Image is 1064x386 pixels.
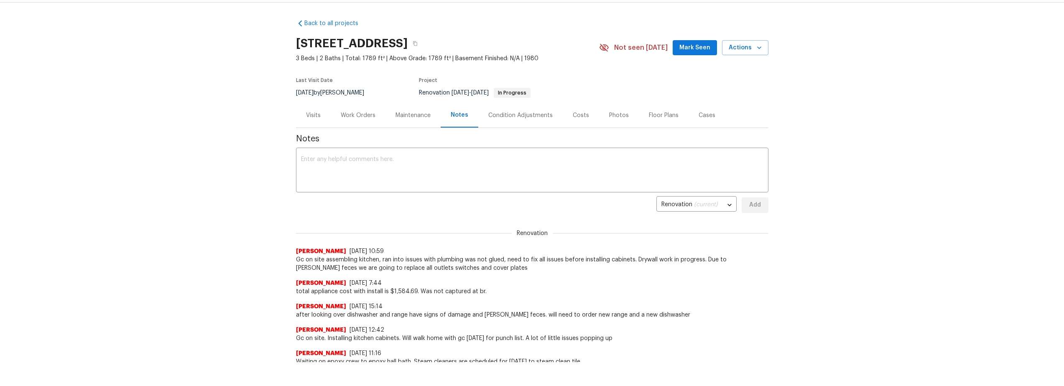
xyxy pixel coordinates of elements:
[573,111,589,120] div: Costs
[488,111,553,120] div: Condition Adjustments
[649,111,679,120] div: Floor Plans
[419,78,437,83] span: Project
[341,111,375,120] div: Work Orders
[296,88,374,98] div: by [PERSON_NAME]
[512,229,553,238] span: Renovation
[452,90,489,96] span: -
[350,350,381,356] span: [DATE] 11:16
[296,247,346,256] span: [PERSON_NAME]
[296,39,408,48] h2: [STREET_ADDRESS]
[296,349,346,358] span: [PERSON_NAME]
[296,279,346,287] span: [PERSON_NAME]
[452,90,469,96] span: [DATE]
[296,287,768,296] span: total appliance cost with install is $1,584.69. Was not captured at br.
[296,311,768,319] span: after looking over dishwasher and range have signs of damage and [PERSON_NAME] feces. will need t...
[729,43,762,53] span: Actions
[614,43,668,52] span: Not seen [DATE]
[296,302,346,311] span: [PERSON_NAME]
[656,195,737,215] div: Renovation (current)
[419,90,531,96] span: Renovation
[350,327,384,333] span: [DATE] 12:42
[306,111,321,120] div: Visits
[673,40,717,56] button: Mark Seen
[350,280,382,286] span: [DATE] 7:44
[408,36,423,51] button: Copy Address
[451,111,468,119] div: Notes
[694,202,718,207] span: (current)
[350,304,383,309] span: [DATE] 15:14
[699,111,715,120] div: Cases
[296,90,314,96] span: [DATE]
[471,90,489,96] span: [DATE]
[296,326,346,334] span: [PERSON_NAME]
[722,40,768,56] button: Actions
[296,19,376,28] a: Back to all projects
[296,54,599,63] span: 3 Beds | 2 Baths | Total: 1789 ft² | Above Grade: 1789 ft² | Basement Finished: N/A | 1980
[395,111,431,120] div: Maintenance
[350,248,384,254] span: [DATE] 10:59
[296,78,333,83] span: Last Visit Date
[296,334,768,343] span: Gc on site. Installing kitchen cabinets. Will walk home with gc [DATE] for punch list. A lot of l...
[495,90,530,95] span: In Progress
[296,135,768,143] span: Notes
[296,256,768,272] span: Gc on site assembling kitchen, ran into issues with plumbing was not glued, need to fix all issue...
[609,111,629,120] div: Photos
[679,43,710,53] span: Mark Seen
[296,358,768,366] span: Waiting on epoxy crew to epoxy hall bath. Steam cleaners are scheduled for [DATE] to steam clean ...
